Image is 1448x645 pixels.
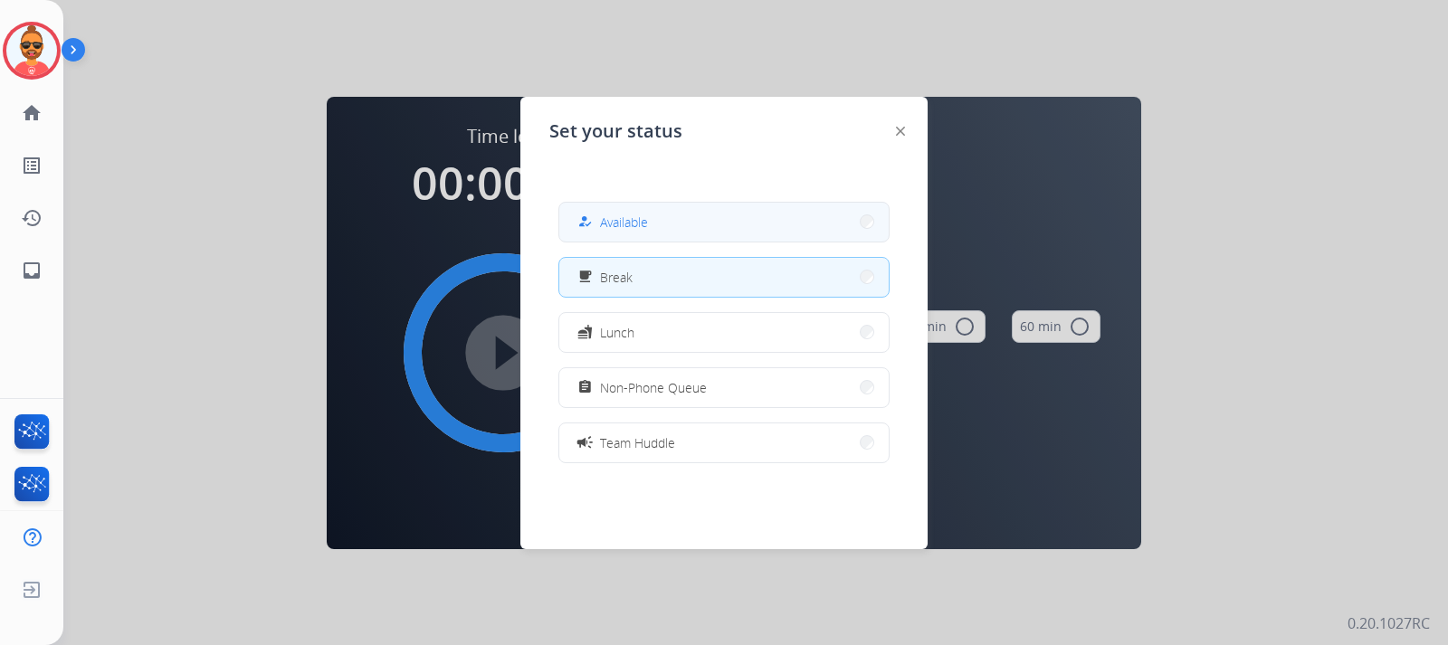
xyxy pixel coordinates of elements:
mat-icon: campaign [576,433,594,451]
span: Lunch [600,323,634,342]
span: Set your status [549,119,682,144]
span: Break [600,268,633,287]
mat-icon: fastfood [577,325,593,340]
button: Lunch [559,313,889,352]
span: Available [600,213,648,232]
button: Team Huddle [559,423,889,462]
mat-icon: home [21,102,43,124]
mat-icon: history [21,207,43,229]
mat-icon: list_alt [21,155,43,176]
button: Break [559,258,889,297]
button: Available [559,203,889,242]
span: Team Huddle [600,433,675,452]
button: Non-Phone Queue [559,368,889,407]
img: avatar [6,25,57,76]
mat-icon: how_to_reg [577,214,593,230]
img: close-button [896,127,905,136]
span: Non-Phone Queue [600,378,707,397]
mat-icon: assignment [577,380,593,395]
mat-icon: free_breakfast [577,270,593,285]
mat-icon: inbox [21,260,43,281]
p: 0.20.1027RC [1348,612,1430,634]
